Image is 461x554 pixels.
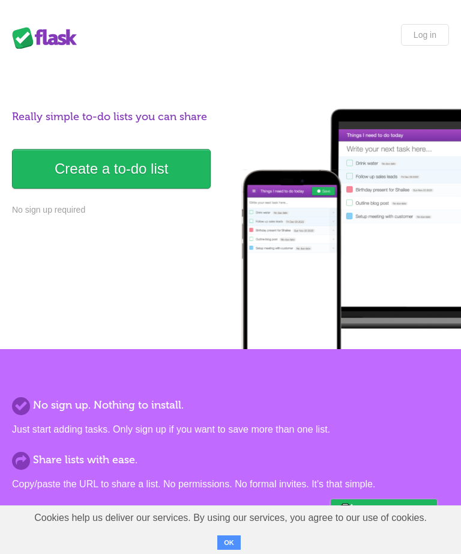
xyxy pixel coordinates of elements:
[12,452,449,468] h2: Share lists with ease.
[12,422,449,437] p: Just start adding tasks. Only sign up if you want to save more than one list.
[12,109,449,125] h1: Really simple to-do lists you can share
[22,506,439,530] span: Cookies help us deliver our services. By using our services, you agree to our use of cookies.
[217,535,241,550] button: OK
[401,24,449,46] a: Log in
[337,500,353,520] img: Buy me a coffee
[12,27,84,49] div: Flask Lists
[12,477,449,492] p: Copy/paste the URL to share a list. No permissions. No formal invites. It's that simple.
[331,499,437,522] a: Buy me a coffee
[12,204,449,216] p: No sign up required
[12,397,449,413] h2: No sign up. Nothing to install.
[12,149,211,189] a: Create a to-do list
[356,500,431,521] span: Buy me a coffee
